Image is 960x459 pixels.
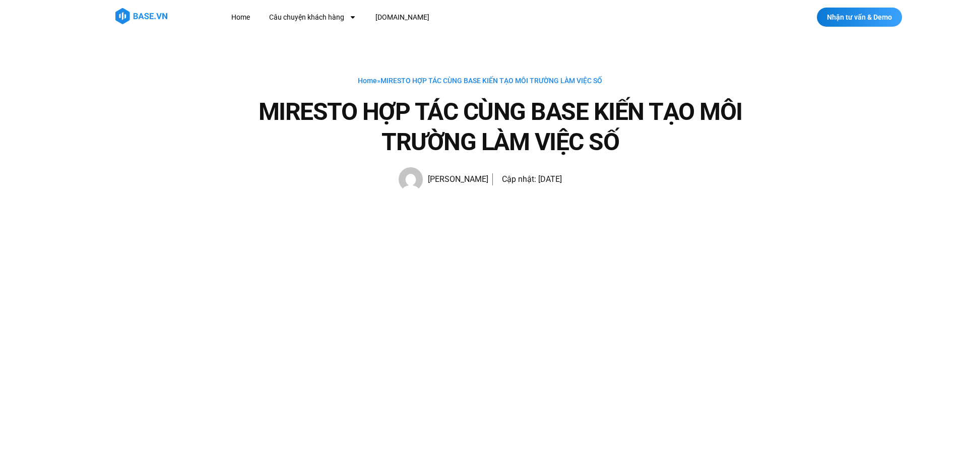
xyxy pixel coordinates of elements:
time: [DATE] [538,174,562,184]
h1: MIRESTO HỢP TÁC CÙNG BASE KIẾN TẠO MÔI TRƯỜNG LÀM VIỆC SỐ [238,97,762,157]
span: Nhận tư vấn & Demo [827,14,892,21]
nav: Menu [224,8,614,27]
span: MIRESTO HỢP TÁC CÙNG BASE KIẾN TẠO MÔI TRƯỜNG LÀM VIỆC SỐ [380,77,602,85]
a: Picture of Hạnh Hoàng [PERSON_NAME] [399,167,488,191]
a: Home [224,8,258,27]
a: Home [358,77,377,85]
a: Nhận tư vấn & Demo [817,8,902,27]
a: [DOMAIN_NAME] [368,8,437,27]
a: Câu chuyện khách hàng [262,8,364,27]
span: [PERSON_NAME] [423,172,488,186]
span: » [358,77,602,85]
span: Cập nhật: [502,174,536,184]
img: Picture of Hạnh Hoàng [399,167,423,191]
